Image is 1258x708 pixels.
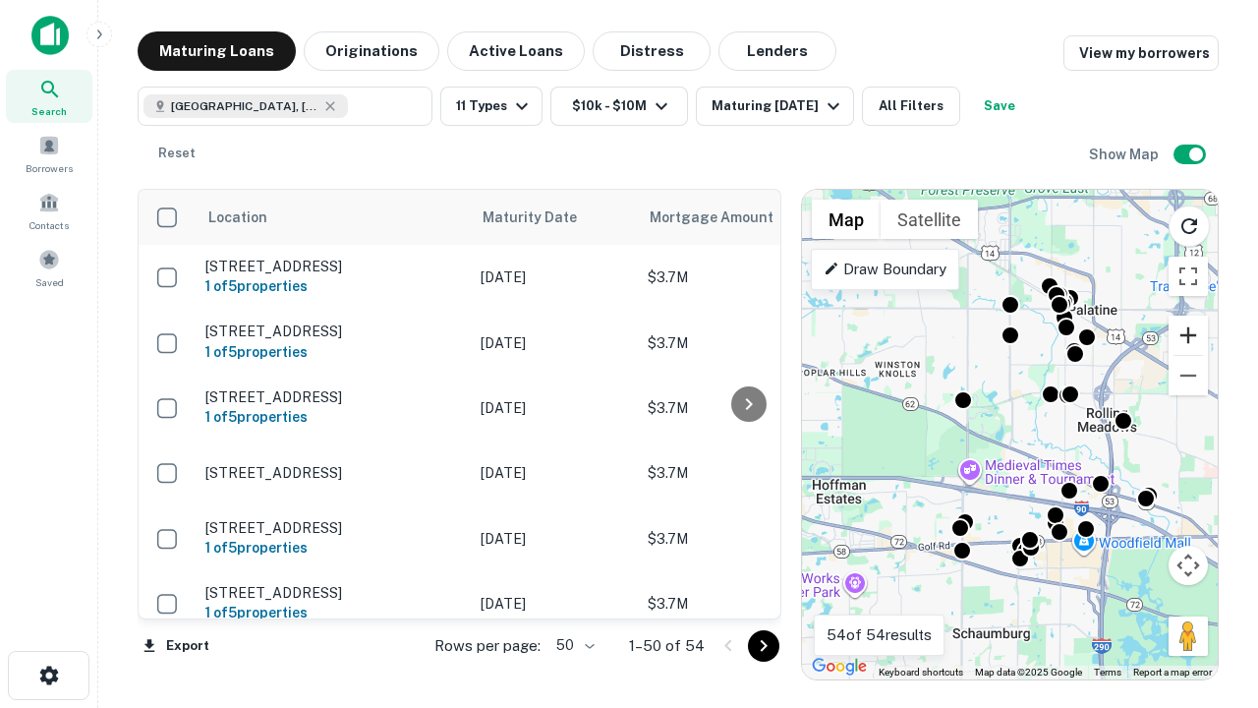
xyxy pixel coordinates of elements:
button: Go to next page [748,630,779,662]
a: Terms (opens in new tab) [1094,667,1121,678]
h6: 1 of 5 properties [205,406,461,428]
h6: 1 of 5 properties [205,341,461,363]
button: 11 Types [440,87,543,126]
button: Active Loans [447,31,585,71]
h6: 1 of 5 properties [205,275,461,297]
button: All Filters [862,87,960,126]
span: Saved [35,274,64,290]
p: [DATE] [481,593,628,615]
h6: 1 of 5 properties [205,537,461,559]
p: [DATE] [481,332,628,354]
button: Maturing [DATE] [696,87,854,126]
p: [STREET_ADDRESS] [205,258,461,275]
p: [DATE] [481,528,628,550]
button: Originations [304,31,439,71]
p: [DATE] [481,397,628,419]
button: Zoom in [1169,316,1208,355]
iframe: Chat Widget [1160,551,1258,645]
h6: Show Map [1089,144,1162,165]
button: Show street map [812,200,881,239]
p: $3.7M [648,332,844,354]
p: $3.7M [648,462,844,484]
p: $3.7M [648,528,844,550]
span: Maturity Date [483,206,602,229]
th: Location [196,190,471,245]
button: Maturing Loans [138,31,296,71]
p: [STREET_ADDRESS] [205,584,461,602]
button: Show satellite imagery [881,200,978,239]
p: 1–50 of 54 [629,634,705,658]
p: $3.7M [648,593,844,615]
button: Reload search area [1169,206,1210,247]
button: Keyboard shortcuts [879,666,963,679]
img: capitalize-icon.png [31,16,69,55]
span: [GEOGRAPHIC_DATA], [GEOGRAPHIC_DATA] [171,97,318,115]
button: $10k - $10M [550,87,688,126]
a: Open this area in Google Maps (opens a new window) [807,654,872,679]
span: Mortgage Amount [650,206,799,229]
a: Borrowers [6,127,92,180]
button: Distress [593,31,711,71]
span: Location [207,206,267,229]
p: [DATE] [481,462,628,484]
button: Map camera controls [1169,546,1208,585]
p: [STREET_ADDRESS] [205,388,461,406]
span: Contacts [29,217,69,233]
button: Reset [145,134,208,173]
a: Contacts [6,184,92,237]
a: View my borrowers [1063,35,1219,71]
p: $3.7M [648,266,844,288]
button: Export [138,631,214,661]
p: [STREET_ADDRESS] [205,323,461,340]
button: Lenders [718,31,836,71]
p: Rows per page: [434,634,541,658]
p: [STREET_ADDRESS] [205,519,461,537]
th: Mortgage Amount [638,190,854,245]
p: $3.7M [648,397,844,419]
p: Draw Boundary [824,258,946,281]
p: [DATE] [481,266,628,288]
img: Google [807,654,872,679]
th: Maturity Date [471,190,638,245]
div: 50 [548,631,598,660]
p: 54 of 54 results [827,623,932,647]
p: [STREET_ADDRESS] [205,464,461,482]
a: Report a map error [1133,667,1212,678]
div: 0 0 [802,190,1218,679]
span: Search [31,103,67,119]
button: Toggle fullscreen view [1169,257,1208,296]
button: Save your search to get updates of matches that match your search criteria. [968,87,1031,126]
button: Zoom out [1169,356,1208,395]
h6: 1 of 5 properties [205,602,461,623]
a: Search [6,70,92,123]
span: Map data ©2025 Google [975,667,1082,678]
a: Saved [6,241,92,294]
span: Borrowers [26,160,73,176]
div: Maturing [DATE] [712,94,845,118]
